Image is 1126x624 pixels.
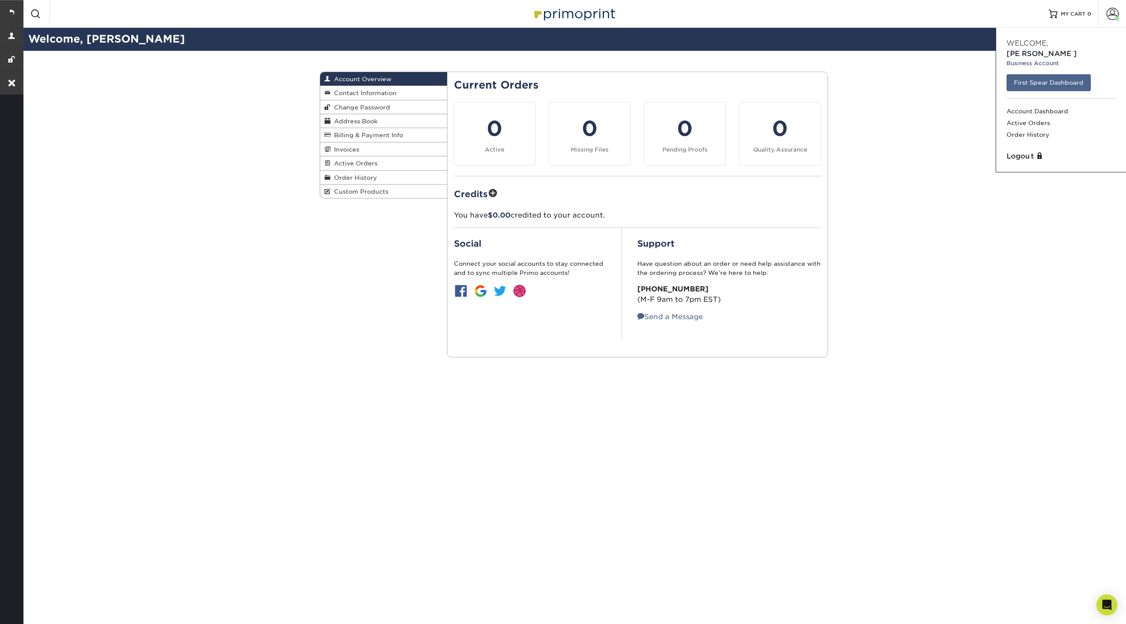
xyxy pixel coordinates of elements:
[1007,106,1116,117] a: Account Dashboard
[649,113,720,144] div: 0
[320,171,447,185] a: Order History
[320,142,447,156] a: Invoices
[331,132,403,139] span: Billing & Payment Info
[549,102,631,165] a: 0 Missing Files
[1007,59,1116,67] small: Business Account
[637,284,821,305] p: (M-F 9am to 7pm EST)
[493,284,507,298] img: btn-twitter.jpg
[320,72,447,86] a: Account Overview
[1007,74,1091,91] a: First Spear Dashboard
[1007,129,1116,141] a: Order History
[320,156,447,170] a: Active Orders
[485,146,504,153] small: Active
[1007,39,1048,47] span: Welcome,
[474,284,487,298] img: btn-google.jpg
[454,259,606,277] p: Connect your social accounts to stay connected and to sync multiple Primo accounts!
[753,146,807,153] small: Quality Assurance
[571,146,609,153] small: Missing Files
[331,188,388,195] span: Custom Products
[745,113,815,144] div: 0
[331,104,390,111] span: Change Password
[637,285,709,293] strong: [PHONE_NUMBER]
[454,210,821,221] p: You have credited to your account.
[331,118,378,125] span: Address Book
[331,89,397,96] span: Contact Information
[554,113,625,144] div: 0
[1007,50,1077,58] span: [PERSON_NAME]
[1007,117,1116,129] a: Active Orders
[454,284,468,298] img: btn-facebook.jpg
[454,187,821,200] h2: Credits
[637,313,703,321] a: Send a Message
[513,284,527,298] img: btn-dribbble.jpg
[454,102,536,165] a: 0 Active
[739,102,821,165] a: 0 Quality Assurance
[331,174,377,181] span: Order History
[530,4,617,23] img: Primoprint
[637,259,821,277] p: Have question about an order or need help assistance with the ordering process? We’re here to help:
[454,238,606,249] h2: Social
[320,114,447,128] a: Address Book
[662,146,708,153] small: Pending Proofs
[320,86,447,100] a: Contact Information
[1087,11,1091,17] span: 0
[488,211,510,219] span: $0.00
[644,102,726,165] a: 0 Pending Proofs
[1007,151,1116,162] a: Logout
[320,128,447,142] a: Billing & Payment Info
[460,113,530,144] div: 0
[331,160,378,167] span: Active Orders
[320,185,447,198] a: Custom Products
[320,100,447,114] a: Change Password
[637,238,821,249] h2: Support
[331,146,359,153] span: Invoices
[454,79,821,92] h2: Current Orders
[1096,594,1117,615] div: Open Intercom Messenger
[331,76,391,83] span: Account Overview
[1061,10,1086,18] span: MY CART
